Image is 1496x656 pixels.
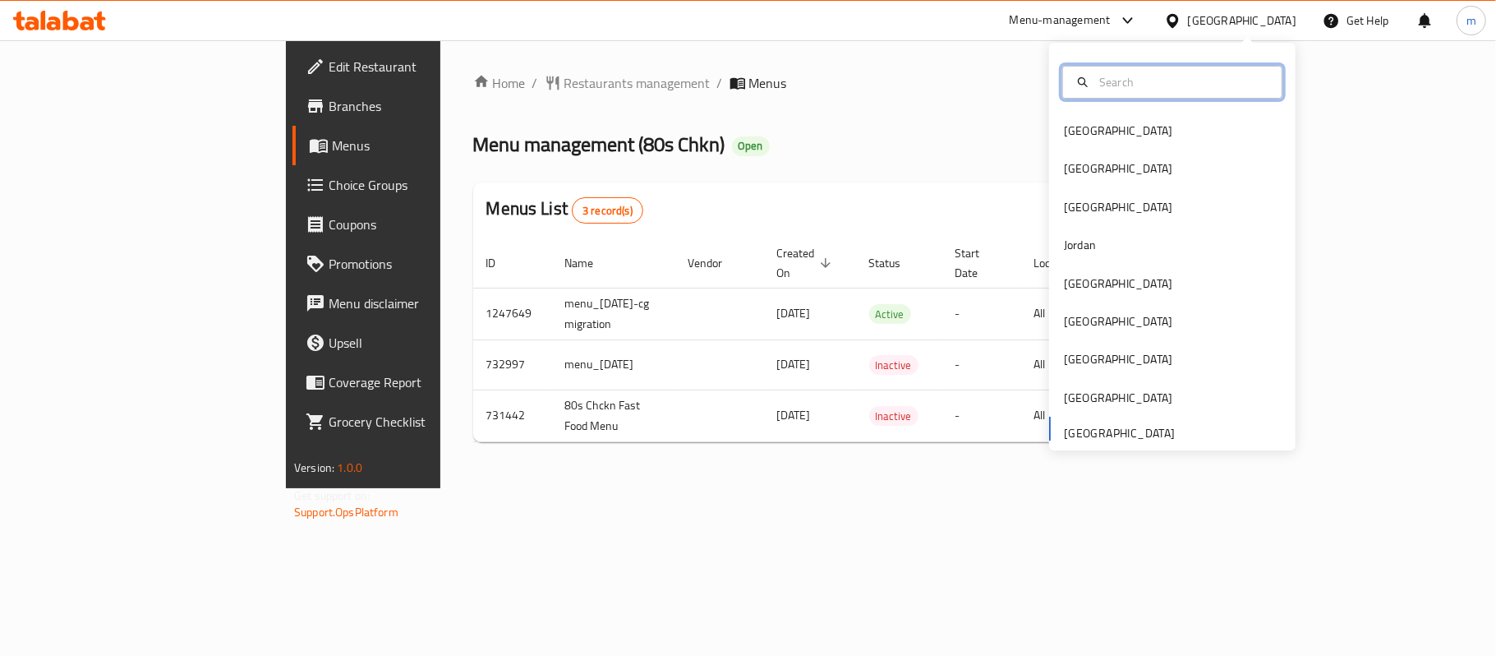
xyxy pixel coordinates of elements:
[869,407,918,426] span: Inactive
[294,457,334,478] span: Version:
[777,243,836,283] span: Created On
[329,57,522,76] span: Edit Restaurant
[292,126,536,165] a: Menus
[294,501,398,523] a: Support.OpsPlatform
[749,73,787,93] span: Menus
[777,353,811,375] span: [DATE]
[717,73,723,93] li: /
[688,253,744,273] span: Vendor
[869,253,923,273] span: Status
[869,355,918,375] div: Inactive
[942,390,1021,441] td: -
[1466,12,1476,30] span: m
[777,303,811,324] span: [DATE]
[329,293,522,313] span: Menu disclaimer
[942,340,1021,390] td: -
[564,73,711,93] span: Restaurants management
[869,305,911,324] span: Active
[329,215,522,234] span: Coupons
[942,288,1021,340] td: -
[732,139,770,153] span: Open
[1064,312,1172,330] div: [GEOGRAPHIC_DATA]
[329,333,522,353] span: Upsell
[1010,11,1111,30] div: Menu-management
[565,253,615,273] span: Name
[473,126,725,163] span: Menu management ( 80s Chkn )
[777,404,811,426] span: [DATE]
[294,485,370,506] span: Get support on:
[329,96,522,116] span: Branches
[332,136,522,155] span: Menus
[486,196,643,224] h2: Menus List
[1021,340,1106,390] td: All
[1064,122,1172,140] div: [GEOGRAPHIC_DATA]
[869,406,918,426] div: Inactive
[473,73,1177,93] nav: breadcrumb
[292,165,536,205] a: Choice Groups
[329,412,522,432] span: Grocery Checklist
[292,363,536,402] a: Coverage Report
[545,73,711,93] a: Restaurants management
[1034,253,1086,273] span: Locale
[292,323,536,363] a: Upsell
[1064,159,1172,178] div: [GEOGRAPHIC_DATA]
[329,175,522,195] span: Choice Groups
[1093,73,1272,91] input: Search
[292,244,536,284] a: Promotions
[292,205,536,244] a: Coupons
[292,47,536,86] a: Edit Restaurant
[486,253,518,273] span: ID
[869,356,918,375] span: Inactive
[552,390,675,441] td: 80s Chckn Fast Food Menu
[473,238,1290,442] table: enhanced table
[1064,236,1096,254] div: Jordan
[1064,389,1172,407] div: [GEOGRAPHIC_DATA]
[552,288,675,340] td: menu_[DATE]-cg migration
[552,340,675,390] td: menu_[DATE]
[955,243,1001,283] span: Start Date
[337,457,362,478] span: 1.0.0
[1188,12,1296,30] div: [GEOGRAPHIC_DATA]
[292,284,536,323] a: Menu disclaimer
[573,203,642,219] span: 3 record(s)
[572,197,643,224] div: Total records count
[329,372,522,392] span: Coverage Report
[1064,198,1172,216] div: [GEOGRAPHIC_DATA]
[1064,275,1172,293] div: [GEOGRAPHIC_DATA]
[1021,288,1106,340] td: All
[732,136,770,156] div: Open
[292,86,536,126] a: Branches
[1021,390,1106,441] td: All
[329,254,522,274] span: Promotions
[869,304,911,324] div: Active
[1064,350,1172,368] div: [GEOGRAPHIC_DATA]
[292,402,536,441] a: Grocery Checklist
